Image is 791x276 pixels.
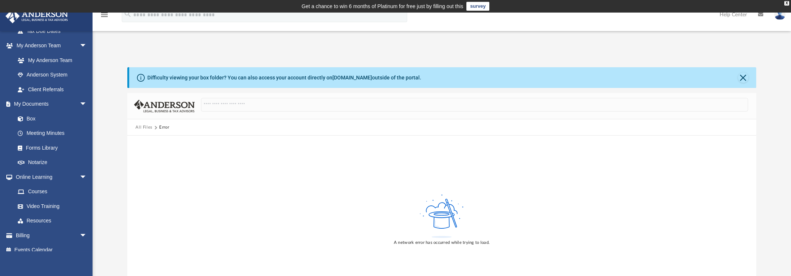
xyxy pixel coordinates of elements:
div: Get a chance to win 6 months of Platinum for free just by filling out this [302,2,463,11]
span: arrow_drop_down [80,228,94,243]
a: Video Training [10,199,91,214]
a: Online Learningarrow_drop_down [5,170,94,184]
i: menu [100,10,109,19]
a: Courses [10,184,94,199]
a: My Documentsarrow_drop_down [5,97,94,112]
div: A network error has occurred while trying to load. [394,239,490,246]
a: My Anderson Teamarrow_drop_down [5,38,94,53]
a: menu [100,14,109,19]
div: close [784,1,789,6]
img: User Pic [774,9,785,20]
i: search [124,10,132,18]
span: arrow_drop_down [80,97,94,112]
a: Billingarrow_drop_down [5,228,98,243]
button: All Files [135,124,152,131]
a: [DOMAIN_NAME] [332,75,372,81]
a: Notarize [10,155,94,170]
span: arrow_drop_down [80,38,94,54]
a: survey [466,2,489,11]
img: Anderson Advisors Platinum Portal [3,9,70,23]
a: Client Referrals [10,82,94,97]
div: Difficulty viewing your box folder? You can also access your account directly on outside of the p... [147,74,421,82]
a: Anderson System [10,68,94,82]
input: Search files and folders [201,98,748,112]
a: Box [10,111,91,126]
span: arrow_drop_down [80,170,94,185]
a: Resources [10,214,94,228]
a: Meeting Minutes [10,126,94,141]
button: Close [738,72,748,83]
a: My Anderson Team [10,53,91,68]
a: Forms Library [10,140,91,155]
a: Events Calendar [5,243,98,258]
div: Error [159,124,169,131]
